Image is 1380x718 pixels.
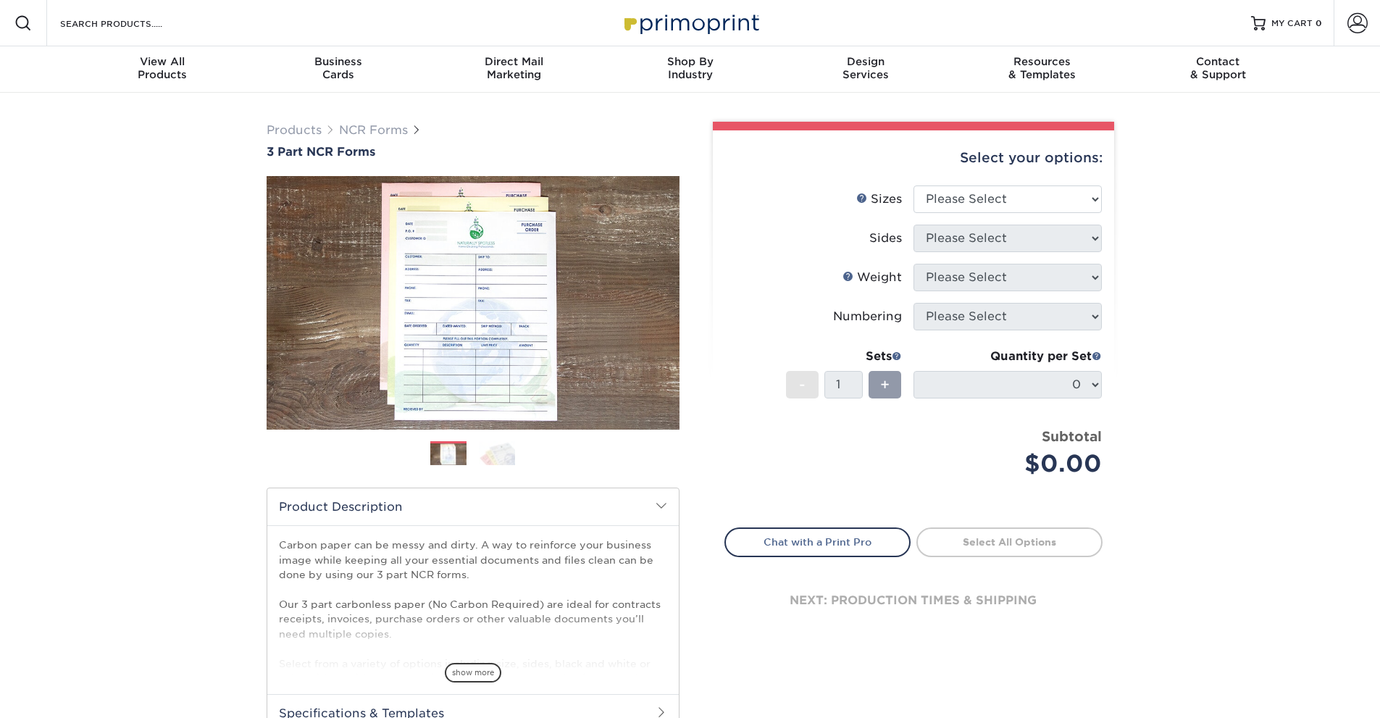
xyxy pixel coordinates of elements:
img: NCR Forms 01 [430,442,467,467]
a: Select All Options [916,527,1103,556]
a: DesignServices [778,46,954,93]
span: View All [75,55,251,68]
a: 3 Part NCR Forms [267,145,679,159]
span: + [880,374,890,396]
img: Primoprint [618,7,763,38]
div: Products [75,55,251,81]
a: NCR Forms [339,123,408,137]
div: Industry [602,55,778,81]
a: Chat with a Print Pro [724,527,911,556]
a: View AllProducts [75,46,251,93]
strong: Subtotal [1042,428,1102,444]
div: Sides [869,230,902,247]
span: show more [445,663,501,682]
a: BusinessCards [250,46,426,93]
span: Design [778,55,954,68]
p: Carbon paper can be messy and dirty. A way to reinforce your business image while keeping all you... [279,538,667,715]
div: Weight [842,269,902,286]
div: $0.00 [924,446,1102,481]
div: Marketing [426,55,602,81]
div: next: production times & shipping [724,557,1103,644]
span: Shop By [602,55,778,68]
a: Contact& Support [1130,46,1306,93]
span: 3 Part NCR Forms [267,145,375,159]
div: Select your options: [724,130,1103,185]
span: - [799,374,806,396]
div: Numbering [833,308,902,325]
div: Services [778,55,954,81]
a: Resources& Templates [954,46,1130,93]
div: & Support [1130,55,1306,81]
div: & Templates [954,55,1130,81]
h2: Product Description [267,488,679,525]
input: SEARCH PRODUCTS..... [59,14,200,32]
span: Direct Mail [426,55,602,68]
span: 0 [1316,18,1322,28]
div: Sets [786,348,902,365]
div: Quantity per Set [913,348,1102,365]
span: Resources [954,55,1130,68]
span: MY CART [1271,17,1313,30]
span: Contact [1130,55,1306,68]
a: Products [267,123,322,137]
img: 3 Part NCR Forms 01 [267,160,679,446]
div: Sizes [856,191,902,208]
img: NCR Forms 02 [479,441,515,466]
a: Direct MailMarketing [426,46,602,93]
span: Business [250,55,426,68]
div: Cards [250,55,426,81]
a: Shop ByIndustry [602,46,778,93]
